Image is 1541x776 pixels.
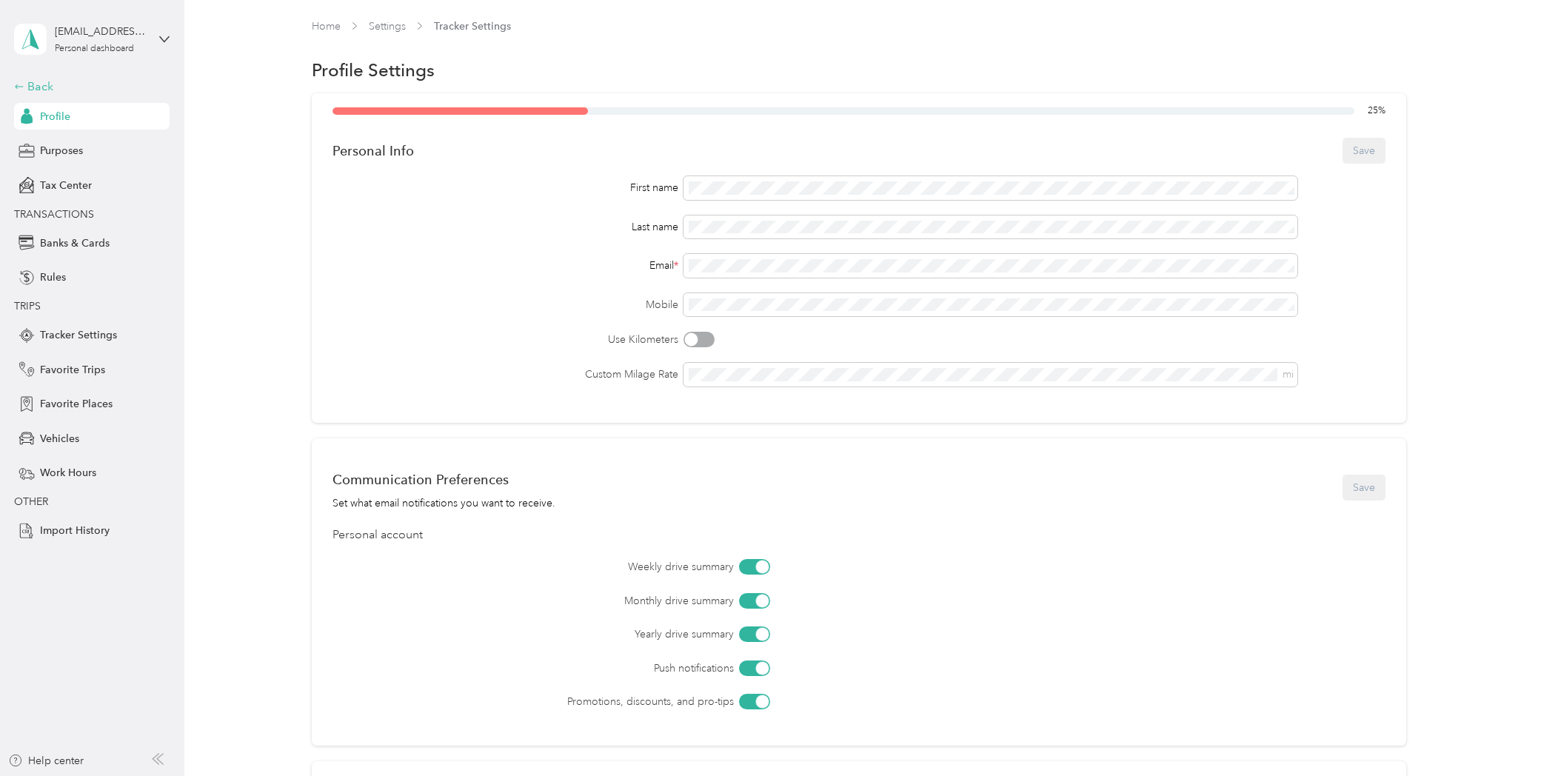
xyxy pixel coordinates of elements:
[55,24,147,39] div: [EMAIL_ADDRESS][DOMAIN_NAME]
[415,660,734,676] label: Push notifications
[14,78,162,96] div: Back
[40,465,96,481] span: Work Hours
[40,109,70,124] span: Profile
[332,526,1385,544] div: Personal account
[332,367,678,382] label: Custom Milage Rate
[434,19,511,34] span: Tracker Settings
[312,62,435,78] h1: Profile Settings
[1458,693,1541,776] iframe: Everlance-gr Chat Button Frame
[55,44,134,53] div: Personal dashboard
[332,297,678,312] label: Mobile
[40,362,105,378] span: Favorite Trips
[332,219,678,235] div: Last name
[14,208,94,221] span: TRANSACTIONS
[415,694,734,709] label: Promotions, discounts, and pro-tips
[332,258,678,273] div: Email
[8,753,84,769] button: Help center
[40,178,92,193] span: Tax Center
[415,626,734,642] label: Yearly drive summary
[1283,368,1294,381] span: mi
[332,472,555,487] div: Communication Preferences
[40,431,79,446] span: Vehicles
[312,20,341,33] a: Home
[14,300,41,312] span: TRIPS
[369,20,406,33] a: Settings
[332,143,414,158] div: Personal Info
[332,332,678,347] label: Use Kilometers
[332,180,678,195] div: First name
[40,235,110,251] span: Banks & Cards
[415,559,734,575] label: Weekly drive summary
[40,143,83,158] span: Purposes
[332,495,555,511] div: Set what email notifications you want to receive.
[1368,104,1385,118] span: 25 %
[14,495,48,508] span: OTHER
[40,327,117,343] span: Tracker Settings
[40,396,113,412] span: Favorite Places
[415,593,734,609] label: Monthly drive summary
[40,523,110,538] span: Import History
[40,270,66,285] span: Rules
